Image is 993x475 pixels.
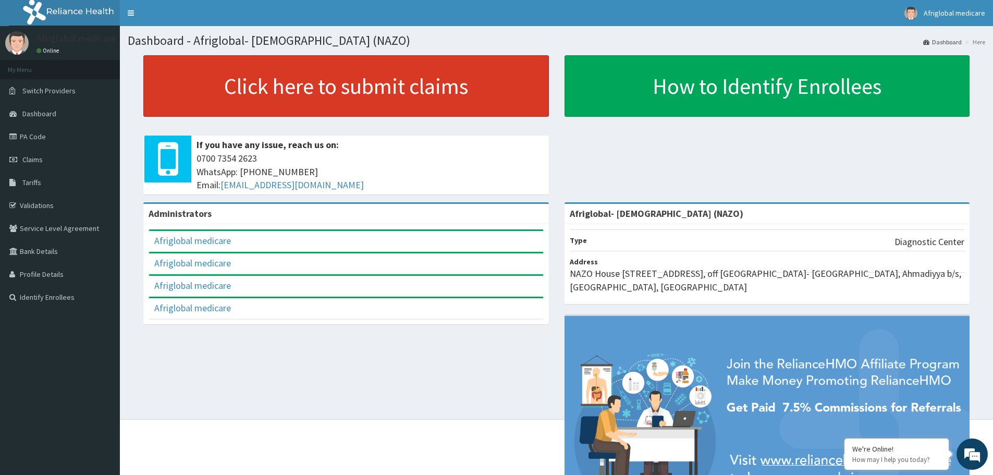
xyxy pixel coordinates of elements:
span: Tariffs [22,178,41,187]
a: Afriglobal medicare [154,235,231,247]
b: Address [570,257,598,266]
a: Afriglobal medicare [154,257,231,269]
img: User Image [5,31,29,55]
strong: Afriglobal- [DEMOGRAPHIC_DATA] (NAZO) [570,208,743,220]
a: Afriglobal medicare [154,279,231,291]
a: [EMAIL_ADDRESS][DOMAIN_NAME] [220,179,364,191]
div: We're Online! [852,444,941,454]
a: Click here to submit claims [143,55,549,117]
a: Afriglobal medicare [154,302,231,314]
p: NAZO House [STREET_ADDRESS], off [GEOGRAPHIC_DATA]- [GEOGRAPHIC_DATA], Ahmadiyya b/s, [GEOGRAPHIC... [570,267,965,294]
h1: Dashboard - Afriglobal- [DEMOGRAPHIC_DATA] (NAZO) [128,34,985,47]
span: Dashboard [22,109,56,118]
span: Claims [22,155,43,164]
li: Here [963,38,985,46]
b: Administrators [149,208,212,220]
span: Afriglobal medicare [924,8,985,18]
a: Dashboard [923,38,962,46]
b: If you have any issue, reach us on: [197,139,339,151]
b: Type [570,236,587,245]
img: User Image [904,7,917,20]
p: Afriglobal medicare [36,34,116,43]
p: Diagnostic Center [894,235,964,249]
p: How may I help you today? [852,455,941,464]
span: 0700 7354 2623 WhatsApp: [PHONE_NUMBER] Email: [197,152,544,192]
span: Switch Providers [22,86,76,95]
a: Online [36,47,62,54]
a: How to Identify Enrollees [565,55,970,117]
